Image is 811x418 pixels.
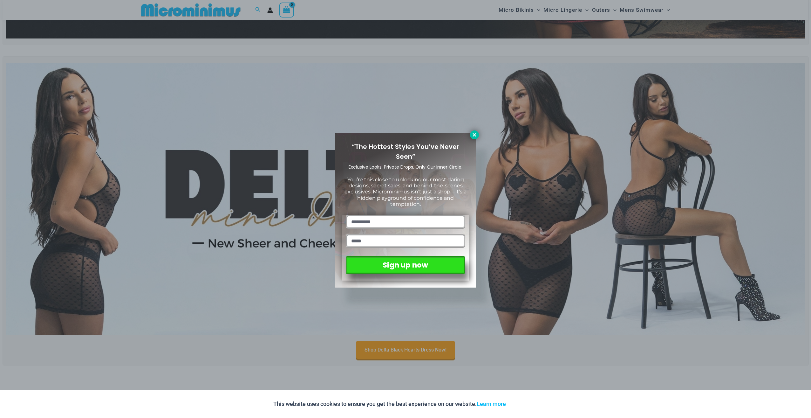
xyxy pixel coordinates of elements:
button: Close [470,130,479,139]
span: “The Hottest Styles You’ve Never Seen” [352,142,459,161]
p: This website uses cookies to ensure you get the best experience on our website. [273,399,506,409]
button: Sign up now [346,256,465,274]
button: Accept [511,396,538,412]
a: Learn more [477,401,506,407]
span: Exclusive Looks. Private Drops. Only Our Inner Circle. [349,164,462,170]
span: You’re this close to unlocking our most daring designs, secret sales, and behind-the-scenes exclu... [344,177,467,207]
